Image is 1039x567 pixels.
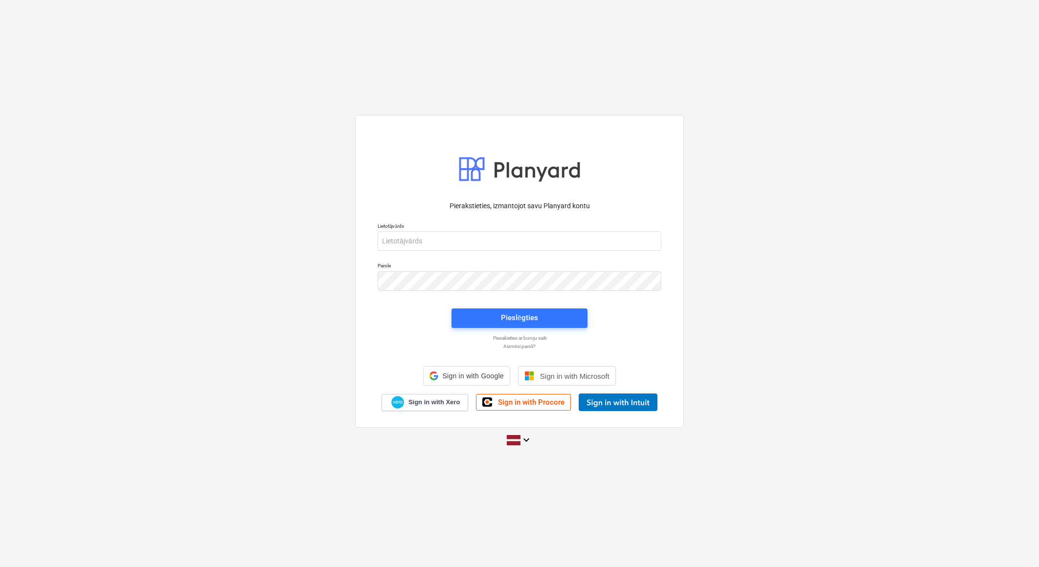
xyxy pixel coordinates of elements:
span: Sign in with Procore [498,398,565,407]
p: Parole [378,262,661,271]
a: Aizmirsi paroli? [373,343,666,349]
i: keyboard_arrow_down [520,434,532,446]
img: Xero logo [391,396,404,409]
input: Lietotājvārds [378,231,661,251]
p: Lietotājvārds [378,223,661,231]
span: Sign in with Google [442,372,503,380]
span: Sign in with Microsoft [540,372,610,380]
div: Pieslēgties [501,311,538,324]
button: Pieslēgties [452,308,587,328]
span: Sign in with Xero [408,398,460,407]
div: Sign in with Google [423,366,510,386]
a: Piesakieties ar burvju saiti [373,335,666,341]
p: Pierakstieties, izmantojot savu Planyard kontu [378,201,661,211]
img: Microsoft logo [524,371,534,381]
a: Sign in with Xero [382,394,469,411]
a: Sign in with Procore [476,394,571,411]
